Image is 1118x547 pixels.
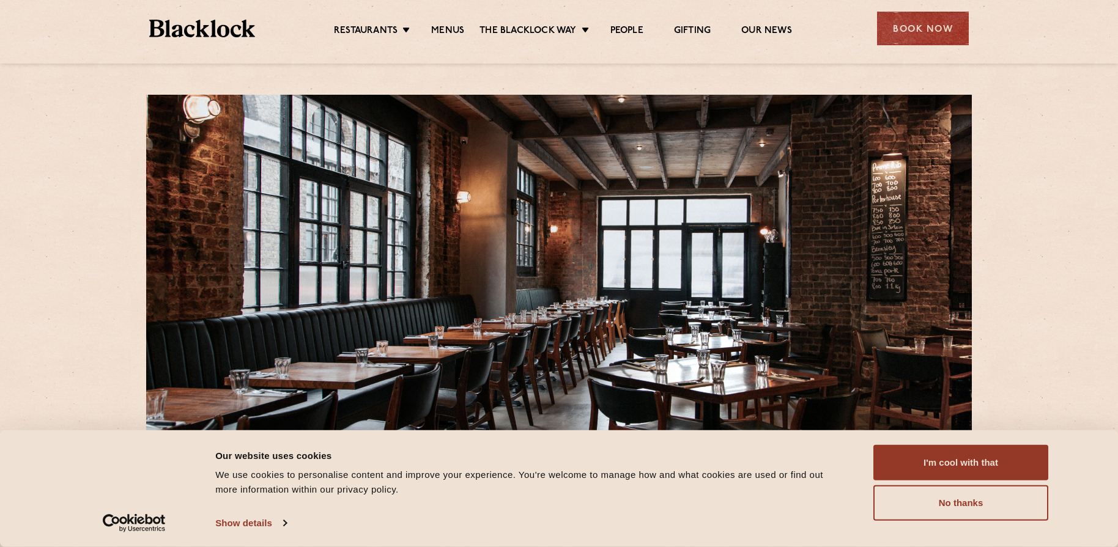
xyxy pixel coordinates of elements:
[873,485,1048,521] button: No thanks
[149,20,255,37] img: BL_Textured_Logo-footer-cropped.svg
[81,514,188,532] a: Usercentrics Cookiebot - opens in a new window
[215,514,286,532] a: Show details
[334,25,398,39] a: Restaurants
[431,25,464,39] a: Menus
[741,25,792,39] a: Our News
[215,468,846,497] div: We use cookies to personalise content and improve your experience. You're welcome to manage how a...
[873,445,1048,480] button: I'm cool with that
[215,448,846,463] div: Our website uses cookies
[674,25,711,39] a: Gifting
[479,25,576,39] a: The Blacklock Way
[610,25,643,39] a: People
[877,12,969,45] div: Book Now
